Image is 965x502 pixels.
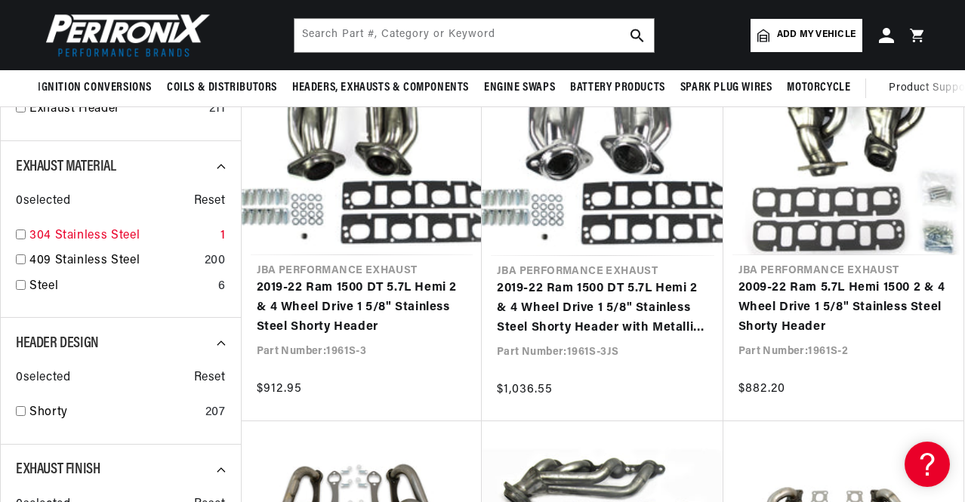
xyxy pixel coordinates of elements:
[476,70,563,106] summary: Engine Swaps
[167,80,277,96] span: Coils & Distributors
[570,80,665,96] span: Battery Products
[29,100,203,119] a: Exhaust Header
[29,403,199,423] a: Shorty
[16,368,70,388] span: 0 selected
[777,28,856,42] span: Add my vehicle
[673,70,780,106] summary: Spark Plug Wires
[38,80,152,96] span: Ignition Conversions
[16,462,100,477] span: Exhaust Finish
[484,80,555,96] span: Engine Swaps
[680,80,772,96] span: Spark Plug Wires
[779,70,858,106] summary: Motorcycle
[257,279,467,337] a: 2019-22 Ram 1500 DT 5.7L Hemi 2 & 4 Wheel Drive 1 5/8" Stainless Steel Shorty Header
[209,100,226,119] div: 211
[38,9,211,61] img: Pertronix
[751,19,862,52] a: Add my vehicle
[194,368,226,388] span: Reset
[16,192,70,211] span: 0 selected
[787,80,850,96] span: Motorcycle
[16,336,99,351] span: Header Design
[16,159,116,174] span: Exhaust Material
[563,70,673,106] summary: Battery Products
[497,279,708,337] a: 2019-22 Ram 1500 DT 5.7L Hemi 2 & 4 Wheel Drive 1 5/8" Stainless Steel Shorty Header with Metalli...
[29,226,214,246] a: 304 Stainless Steel
[159,70,285,106] summary: Coils & Distributors
[218,277,226,297] div: 6
[205,403,226,423] div: 207
[220,226,226,246] div: 1
[285,70,476,106] summary: Headers, Exhausts & Components
[194,192,226,211] span: Reset
[294,19,654,52] input: Search Part #, Category or Keyword
[38,70,159,106] summary: Ignition Conversions
[621,19,654,52] button: search button
[292,80,469,96] span: Headers, Exhausts & Components
[205,251,226,271] div: 200
[738,279,949,337] a: 2009-22 Ram 5.7L Hemi 1500 2 & 4 Wheel Drive 1 5/8" Stainless Steel Shorty Header
[29,251,199,271] a: 409 Stainless Steel
[29,277,212,297] a: Steel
